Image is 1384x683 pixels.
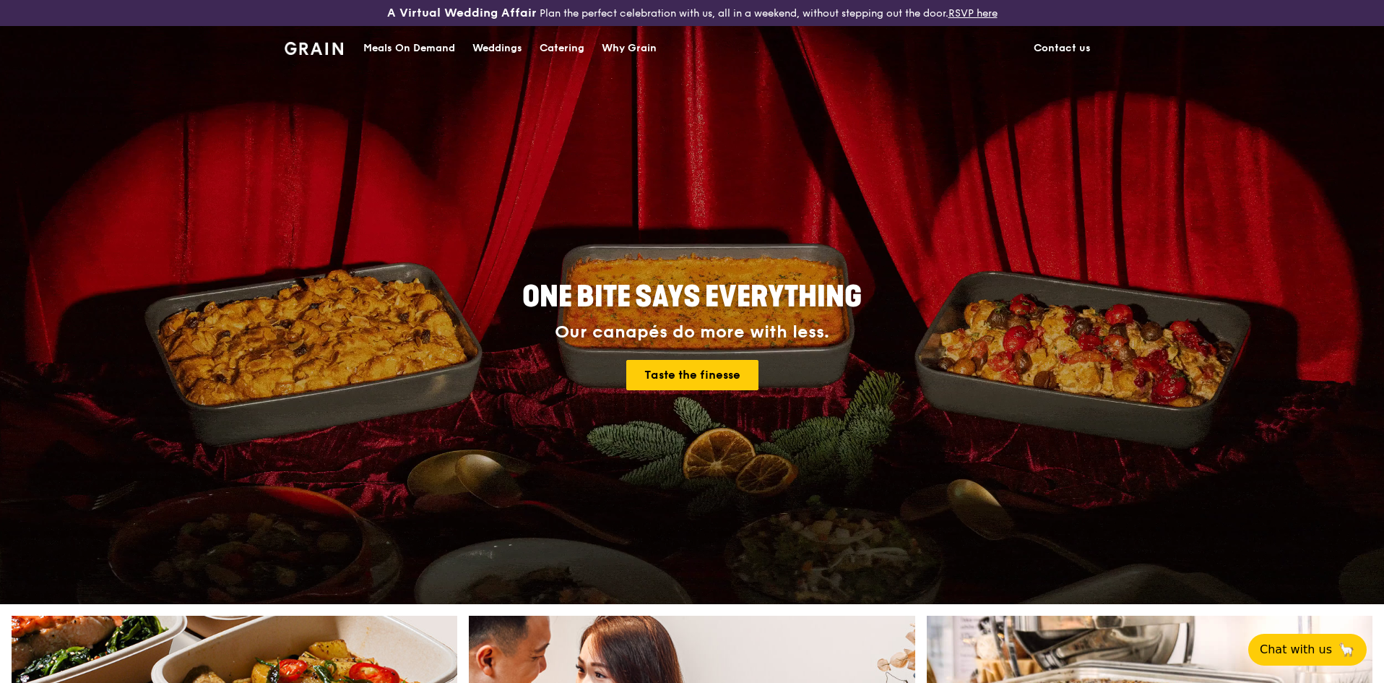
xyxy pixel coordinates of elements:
[285,42,343,55] img: Grain
[1025,27,1099,70] a: Contact us
[285,25,343,69] a: GrainGrain
[522,280,862,314] span: ONE BITE SAYS EVERYTHING
[387,6,537,20] h3: A Virtual Wedding Affair
[531,27,593,70] a: Catering
[432,322,952,343] div: Our canapés do more with less.
[948,7,998,20] a: RSVP here
[626,360,758,390] a: Taste the finesse
[602,27,657,70] div: Why Grain
[472,27,522,70] div: Weddings
[1338,641,1355,658] span: 🦙
[1248,634,1367,666] button: Chat with us🦙
[1260,641,1332,658] span: Chat with us
[276,6,1108,20] div: Plan the perfect celebration with us, all in a weekend, without stepping out the door.
[540,27,584,70] div: Catering
[464,27,531,70] a: Weddings
[363,27,455,70] div: Meals On Demand
[593,27,665,70] a: Why Grain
